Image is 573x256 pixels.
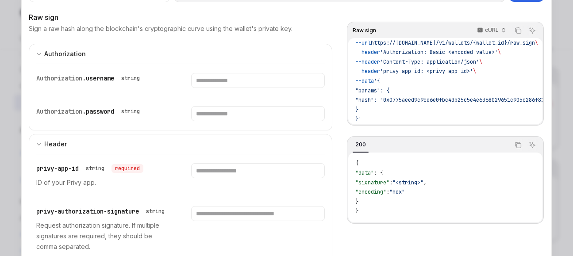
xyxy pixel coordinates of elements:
[527,139,538,151] button: Ask AI
[355,160,358,167] span: {
[36,74,86,82] span: Authorization.
[355,179,389,186] span: "signature"
[512,139,524,151] button: Copy the contents from the code block
[355,198,358,205] span: }
[371,39,535,46] span: https://[DOMAIN_NAME]/v1/wallets/{wallet_id}/raw_sign
[485,27,499,34] p: cURL
[423,179,427,186] span: ,
[86,107,114,115] span: password
[29,44,332,64] button: Expand input section
[44,139,67,149] div: Header
[355,87,389,94] span: "params": {
[355,39,371,46] span: --url
[380,68,473,75] span: 'privy-app-id: <privy-app-id>'
[355,169,374,176] span: "data"
[36,164,79,172] span: privy-app-id
[191,163,325,178] input: Enter privy-app-id
[353,27,376,34] span: Raw sign
[36,163,143,174] div: privy-app-id
[355,77,374,84] span: --data
[191,206,325,221] input: Enter privy-authorization-signature
[473,68,476,75] span: \
[355,49,380,56] span: --header
[36,73,143,84] div: Authorization.username
[112,164,143,173] div: required
[44,49,86,59] div: Authorization
[512,25,524,36] button: Copy the contents from the code block
[36,106,143,117] div: Authorization.password
[353,139,369,150] div: 200
[535,39,538,46] span: \
[392,179,423,186] span: "<string>"
[374,169,383,176] span: : {
[472,23,510,38] button: cURL
[380,58,479,65] span: 'Content-Type: application/json'
[29,24,292,33] p: Sign a raw hash along the blockchain's cryptographic curve using the wallet's private key.
[86,74,114,82] span: username
[479,58,482,65] span: \
[389,188,405,195] span: "hex"
[355,68,380,75] span: --header
[355,207,358,214] span: }
[355,115,361,122] span: }'
[386,188,389,195] span: :
[36,206,168,217] div: privy-authorization-signature
[36,220,170,252] p: Request authorization signature. If multiple signatures are required, they should be comma separa...
[36,207,139,215] span: privy-authorization-signature
[355,188,386,195] span: "encoding"
[527,25,538,36] button: Ask AI
[498,49,501,56] span: \
[374,77,380,84] span: '{
[389,179,392,186] span: :
[29,134,332,154] button: Expand input section
[355,58,380,65] span: --header
[191,73,325,88] input: Enter username
[36,177,170,188] p: ID of your Privy app.
[355,106,358,113] span: }
[191,106,325,121] input: Enter password
[380,49,498,56] span: 'Authorization: Basic <encoded-value>'
[29,12,332,23] div: Raw sign
[36,107,86,115] span: Authorization.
